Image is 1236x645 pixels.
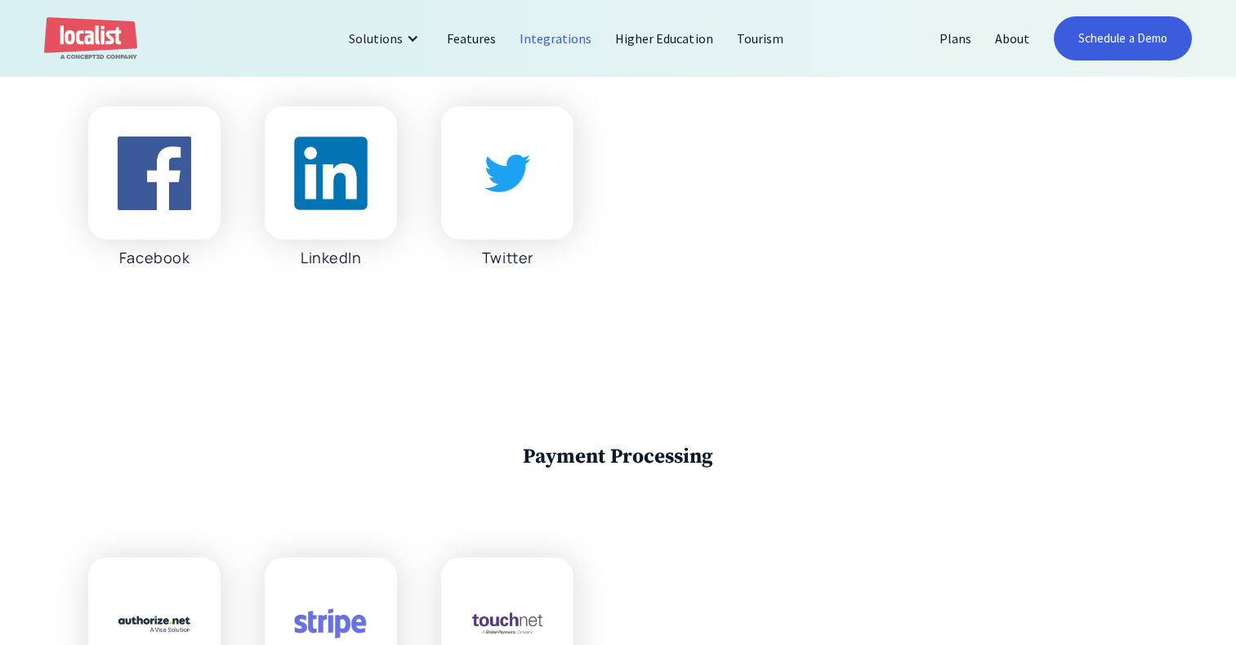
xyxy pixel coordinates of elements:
[349,29,403,48] div: Solutions
[508,19,604,58] a: Integrations
[119,248,190,267] div: Facebook
[482,248,533,267] div: Twitter
[984,19,1042,58] a: About
[725,19,796,58] a: Tourism
[604,19,725,58] a: Higher Education
[44,17,137,60] a: home
[1054,16,1192,60] a: Schedule a Demo
[337,19,435,58] div: Solutions
[435,19,508,58] a: Features
[353,444,882,469] h3: Payment Processing
[301,248,361,267] div: LinkedIn
[928,19,984,58] a: Plans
